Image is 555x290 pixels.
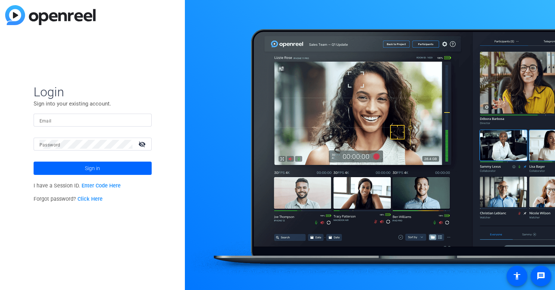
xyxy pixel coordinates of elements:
mat-icon: message [537,272,545,280]
a: Enter Code Here [82,183,121,189]
mat-label: Email [39,118,52,124]
mat-label: Password [39,142,61,148]
span: Forgot password? [34,196,103,202]
p: Sign into your existing account. [34,100,152,108]
a: Click Here [77,196,103,202]
input: Enter Email Address [39,116,146,125]
span: Login [34,84,152,100]
button: Sign in [34,162,152,175]
mat-icon: visibility_off [134,139,152,149]
span: I have a Session ID. [34,183,121,189]
img: blue-gradient.svg [5,5,96,25]
span: Sign in [85,159,100,177]
mat-icon: accessibility [513,272,521,280]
